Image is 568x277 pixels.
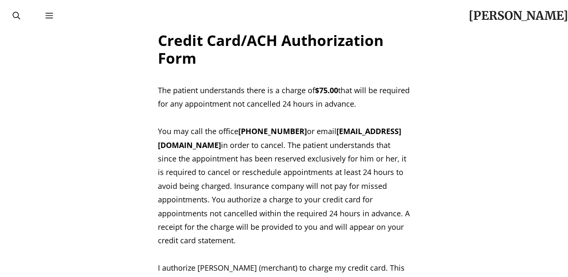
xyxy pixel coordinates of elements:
b: [EMAIL_ADDRESS][DOMAIN_NAME] [158,126,401,150]
a: [PERSON_NAME] [469,8,568,23]
b: [PHONE_NUMBER] [238,126,307,136]
b: $75.00 [315,85,338,95]
h2: Credit Card/ACH Authorization Form [158,32,411,67]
